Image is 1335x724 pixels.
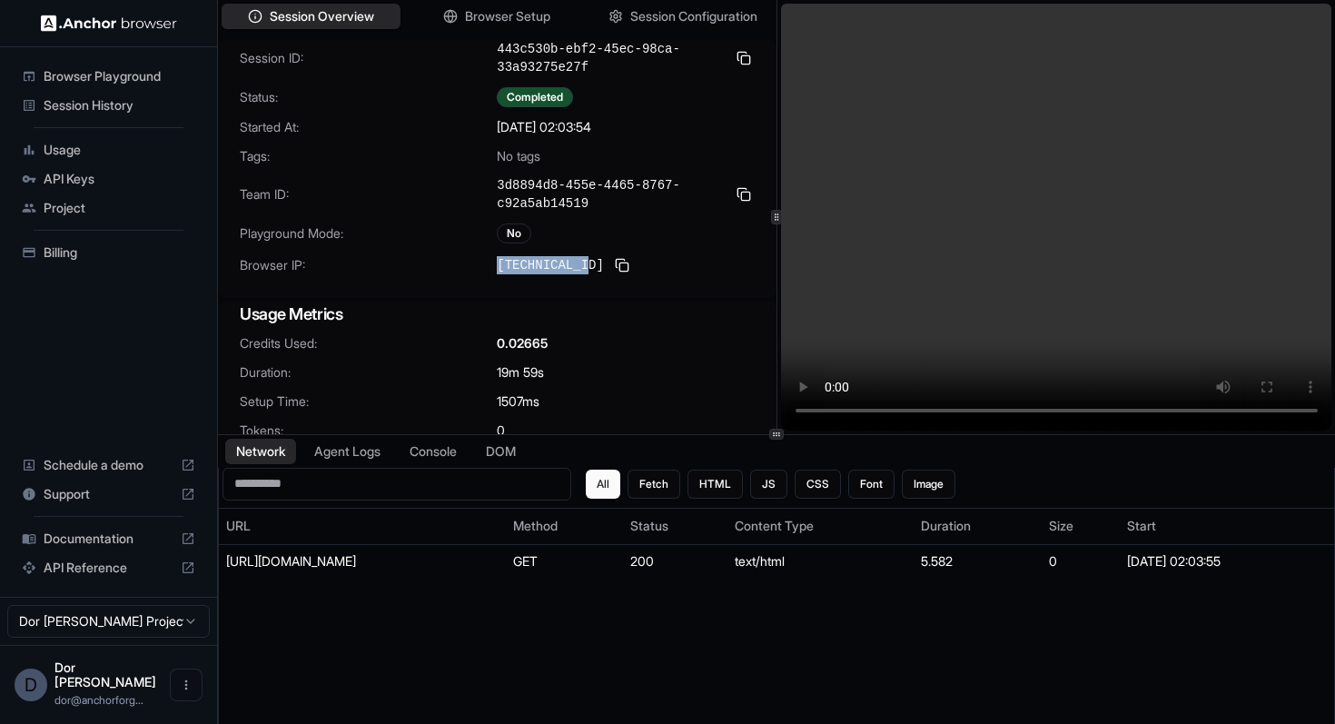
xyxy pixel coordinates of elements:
[630,517,720,535] div: Status
[240,88,497,106] span: Status:
[15,193,203,223] div: Project
[44,96,195,114] span: Session History
[475,439,527,464] button: DOM
[15,91,203,120] div: Session History
[303,439,391,464] button: Agent Logs
[623,544,727,578] td: 200
[497,422,505,440] span: 0
[240,185,497,203] span: Team ID:
[15,553,203,582] div: API Reference
[1127,517,1328,535] div: Start
[44,67,195,85] span: Browser Playground
[41,15,177,32] img: Anchor Logo
[628,470,680,499] button: Fetch
[54,693,143,707] span: dor@anchorforge.io
[735,517,906,535] div: Content Type
[497,176,725,213] span: 3d8894d8-455e-4465-8767-c92a5ab14519
[687,470,743,499] button: HTML
[15,238,203,267] div: Billing
[848,470,895,499] button: Font
[497,256,604,274] span: [TECHNICAL_ID]
[270,7,374,25] span: Session Overview
[15,62,203,91] div: Browser Playground
[586,470,620,499] button: All
[513,517,616,535] div: Method
[902,470,955,499] button: Image
[170,669,203,701] button: Open menu
[240,49,497,67] span: Session ID:
[1049,517,1112,535] div: Size
[240,334,497,352] span: Credits Used:
[44,559,173,577] span: API Reference
[44,485,173,503] span: Support
[240,422,497,440] span: Tokens:
[465,7,550,25] span: Browser Setup
[15,164,203,193] div: API Keys
[497,363,544,382] span: 19m 59s
[225,439,296,464] button: Network
[44,530,173,548] span: Documentation
[44,199,195,217] span: Project
[240,302,755,327] h3: Usage Metrics
[750,470,787,499] button: JS
[727,544,914,578] td: text/html
[497,118,591,136] span: [DATE] 02:03:54
[497,87,573,107] div: Completed
[630,7,757,25] span: Session Configuration
[914,544,1042,578] td: 5.582
[240,224,497,243] span: Playground Mode:
[226,517,499,535] div: URL
[44,170,195,188] span: API Keys
[44,456,173,474] span: Schedule a demo
[497,392,539,411] span: 1507 ms
[795,470,841,499] button: CSS
[240,256,497,274] span: Browser IP:
[44,243,195,262] span: Billing
[240,147,497,165] span: Tags:
[497,147,540,165] span: No tags
[240,392,497,411] span: Setup Time:
[240,363,497,382] span: Duration:
[44,141,195,159] span: Usage
[497,334,548,352] span: 0.02665
[15,480,203,509] div: Support
[240,118,497,136] span: Started At:
[15,135,203,164] div: Usage
[15,669,47,701] div: D
[399,439,468,464] button: Console
[1120,544,1335,578] td: [DATE] 02:03:55
[497,40,725,76] span: 443c530b-ebf2-45ec-98ca-33a93275e27f
[15,451,203,480] div: Schedule a demo
[1042,544,1119,578] td: 0
[226,552,499,570] div: https://www.example.com/
[54,660,156,689] span: Dor Dankner
[506,544,623,578] td: GET
[921,517,1034,535] div: Duration
[15,524,203,553] div: Documentation
[497,223,531,243] div: No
